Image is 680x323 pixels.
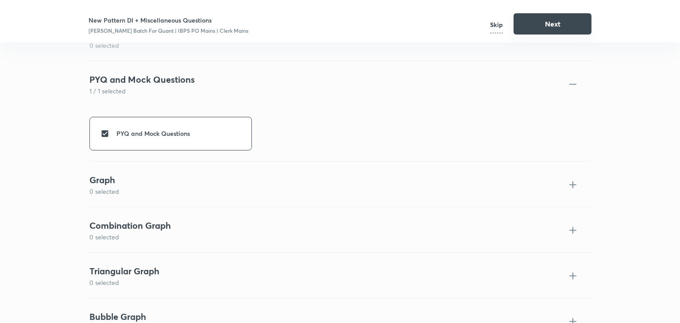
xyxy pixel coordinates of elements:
[89,15,248,25] h6: New Pattern DI + Miscellaneous Questions
[89,161,591,207] div: Graph0 selected
[89,173,560,187] h4: Graph
[89,278,560,287] p: 0 selected
[89,27,248,35] h6: [PERSON_NAME] Batch For Quant | IBPS PO Mains | Clerk Mains
[490,16,503,33] p: Skip
[89,41,560,50] p: 0 selected
[514,13,591,35] button: Next
[89,232,560,242] p: 0 selected
[89,252,591,298] div: Triangular Graph0 selected
[89,219,560,232] h4: Combination Graph
[89,86,560,96] p: 1 / 1 selected
[116,129,190,138] p: PYQ and Mock Questions
[89,265,560,278] h4: Triangular Graph
[89,73,560,86] h4: PYQ and Mock Questions
[89,187,560,196] p: 0 selected
[89,61,591,106] div: PYQ and Mock Questions1 / 1 selected
[89,207,591,252] div: Combination Graph0 selected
